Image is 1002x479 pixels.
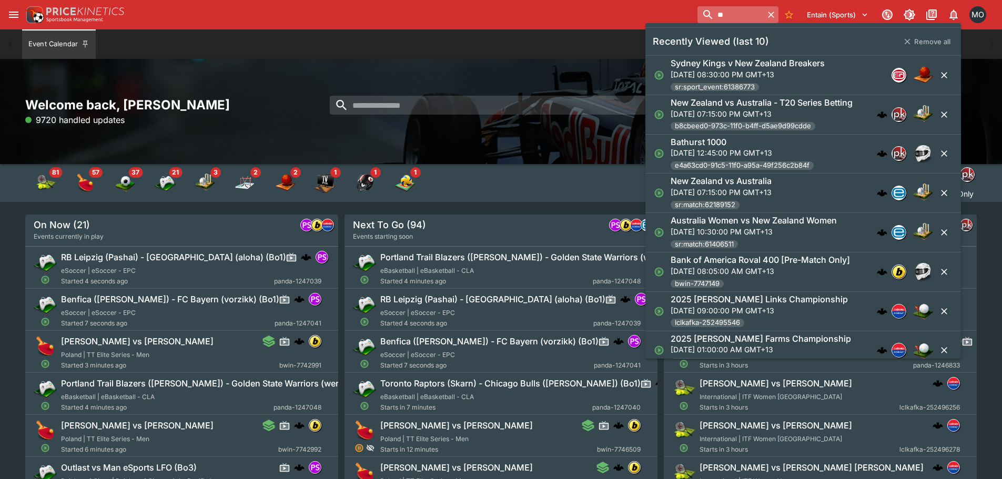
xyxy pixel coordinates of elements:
div: lclkafka [892,343,906,358]
div: betradar [892,225,906,240]
div: pricekinetics [960,219,973,231]
span: 57 [89,167,103,178]
div: cerberus [877,345,887,355]
div: bwin [620,219,632,231]
img: logo-cerberus.svg [877,188,887,198]
img: pandascore.png [629,335,640,347]
span: eSoccer | eSoccer - EPC [380,351,455,359]
span: Started 4 minutes ago [61,402,274,413]
img: logo-cerberus.svg [294,420,305,431]
svg: Open [654,306,664,317]
div: Table Tennis [75,172,96,193]
h6: Portland Trail Blazers ([PERSON_NAME]) - Golden State Warriors (wer789) (Bo1) [61,378,380,389]
span: Starts in 3 hours [700,360,913,371]
span: 1 [370,167,381,178]
div: cerberus [877,227,887,238]
img: logo-cerberus.svg [877,306,887,317]
h6: Portland Trail Blazers ([PERSON_NAME]) - Golden State Warriors (wer789) (Bo1) [380,252,699,263]
img: cricket.png [913,182,934,203]
img: lclkafka.png [322,219,333,231]
span: Starts in 7 minutes [380,402,592,413]
div: Esports [155,172,176,193]
p: [DATE] 07:15:00 PM GMT+13 [671,108,853,119]
svg: Open [654,148,664,159]
svg: Open [654,227,664,238]
img: logo-cerberus.svg [933,462,943,473]
span: 3 [210,167,221,178]
span: panda-1247040 [592,402,641,413]
img: pandascore.png [635,293,647,305]
button: No Bookmarks [781,6,797,23]
img: esports.png [34,251,57,274]
h6: 2025 [PERSON_NAME] Farms Championship [671,333,851,344]
img: table_tennis [75,172,96,193]
div: Event type filters [25,164,425,202]
img: basketball.png [913,65,934,86]
button: Documentation [922,5,941,24]
div: Volleyball [394,172,416,193]
p: [DATE] 08:05:00 AM GMT+13 [671,266,850,277]
img: esports.png [353,251,376,274]
div: pandascore [635,293,647,305]
div: pricekinetics [960,167,975,182]
div: cerberus [301,252,311,262]
span: Events currently in play [34,231,104,242]
button: Matt Oliver [966,3,989,26]
span: eBasketball | eBasketball - CLA [380,393,474,401]
span: Started 4 seconds ago [61,276,274,287]
div: pandascore [316,251,328,263]
img: Sportsbook Management [46,17,103,22]
div: pandascore [300,219,313,231]
h6: New Zealand vs Australia - T20 Series Betting [671,97,853,108]
span: 21 [169,167,182,178]
img: table_tennis.png [353,419,376,442]
div: cerberus [933,420,943,431]
h5: On Now (21) [34,219,90,231]
div: lclkafka [947,377,960,390]
div: Basketball [275,172,296,193]
div: Ice Hockey [235,172,256,193]
svg: Open [679,359,689,369]
img: lclkafka.png [948,462,959,473]
div: bwin [628,419,641,432]
div: lclkafka [947,419,960,432]
svg: Open [41,275,50,284]
h6: [PERSON_NAME] vs [PERSON_NAME] [PERSON_NAME] [700,462,924,473]
p: [DATE] 12:45:00 PM GMT+13 [671,147,814,158]
h6: RB Leipzig (Pashai) - [GEOGRAPHIC_DATA] (aloha) (Bo1) [380,294,605,305]
svg: Suspended [355,443,364,453]
img: bwin.png [892,265,906,279]
img: pricekinetics.png [960,168,974,181]
img: cricket.png [913,222,934,243]
h6: [PERSON_NAME] vs [PERSON_NAME] [61,336,214,347]
div: pandascore [628,335,641,348]
div: cerberus [620,294,631,304]
span: panda-1247048 [593,276,641,287]
span: Starts in 3 hours [700,402,899,413]
div: cerberus [877,306,887,317]
img: table_tennis.png [34,419,57,442]
div: betradar [892,186,906,200]
img: pandascore.png [301,219,312,231]
span: panda-1247039 [593,318,641,329]
img: tennis [35,172,56,193]
h6: Benfica ([PERSON_NAME]) - FC Bayern (vorzikk) (Bo1) [61,294,279,305]
img: bwin.png [620,219,632,231]
img: lclkafka.png [948,420,959,431]
h6: [PERSON_NAME] vs [PERSON_NAME] [700,378,852,389]
svg: Open [41,359,50,369]
span: lclkafka-252495546 [671,318,744,328]
img: betradar.png [892,226,906,239]
div: Tennis [35,172,56,193]
img: logo-cerberus.svg [877,267,887,277]
img: logo-cerberus.svg [294,462,305,473]
img: tv_specials [315,172,336,193]
div: cerberus [933,378,943,389]
span: 81 [49,167,62,178]
div: bwin [309,419,321,432]
span: eBasketball | eBasketball - CLA [380,267,474,274]
span: eBasketball | eBasketball - CLA [61,393,155,401]
img: betradar.png [892,186,906,200]
svg: Hidden [366,444,375,452]
img: logo-cerberus.svg [933,420,943,431]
